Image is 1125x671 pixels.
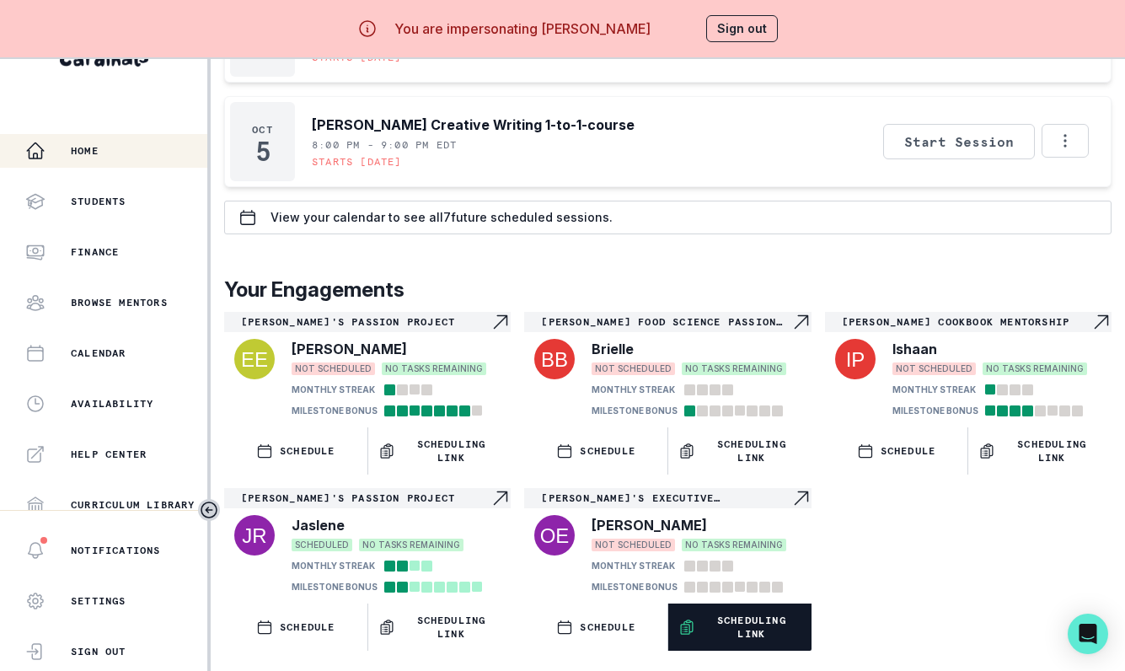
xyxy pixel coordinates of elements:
p: MONTHLY STREAK [892,384,976,396]
p: Ishaan [892,339,937,359]
p: [PERSON_NAME]'s Executive Functioning Academic Mentorship [541,491,790,505]
span: NO TASKS REMAINING [682,539,786,551]
button: Options [1042,124,1089,158]
svg: Navigate to engagement page [490,312,511,332]
svg: Navigate to engagement page [490,488,511,508]
p: Starts [DATE] [312,155,402,169]
p: MILESTONE BONUS [292,581,378,593]
p: MILESTONE BONUS [592,405,678,417]
svg: Navigate to engagement page [791,312,812,332]
p: Browse Mentors [71,296,168,309]
span: NO TASKS REMAINING [359,539,463,551]
button: Scheduling Link [368,604,512,651]
p: SCHEDULE [580,620,635,634]
p: [PERSON_NAME] [292,339,407,359]
span: NOT SCHEDULED [592,362,675,375]
p: SCHEDULE [280,620,335,634]
p: Settings [71,594,126,608]
p: Scheduling Link [402,437,501,464]
p: Scheduling Link [402,614,501,641]
p: MONTHLY STREAK [292,560,375,572]
p: Availability [71,397,153,411]
span: SCHEDULED [292,539,352,551]
button: SCHEDULE [825,427,968,475]
p: SCHEDULE [881,444,936,458]
button: SCHEDULE [524,604,667,651]
p: Brielle [592,339,634,359]
svg: Navigate to engagement page [791,488,812,508]
button: Scheduling Link [368,427,512,475]
p: You are impersonating [PERSON_NAME] [394,19,651,39]
span: NOT SCHEDULED [592,539,675,551]
p: MONTHLY STREAK [292,384,375,396]
p: View your calendar to see all 7 future scheduled sessions. [271,211,613,224]
p: 5 [256,143,270,160]
p: MILESTONE BONUS [892,405,978,417]
button: SCHEDULE [524,427,667,475]
img: svg [234,515,275,556]
button: Scheduling Link [668,427,812,475]
span: NO TASKS REMAINING [682,362,786,375]
button: Toggle sidebar [198,499,220,521]
p: MONTHLY STREAK [592,560,675,572]
button: Scheduling Link [968,427,1112,475]
p: Scheduling Link [702,437,801,464]
p: [PERSON_NAME] Creative Writing 1-to-1-course [312,115,635,135]
a: [PERSON_NAME]'s Executive Functioning Academic MentorshipNavigate to engagement page[PERSON_NAME]... [524,488,811,597]
p: SCHEDULE [280,444,335,458]
button: SCHEDULE [224,604,367,651]
span: NO TASKS REMAINING [382,362,486,375]
button: Sign out [706,15,778,42]
p: SCHEDULE [580,444,635,458]
p: [PERSON_NAME] Cookbook Mentorship [842,315,1091,329]
p: 8:00 PM - 9:00 PM EDT [312,138,457,152]
p: Sign Out [71,645,126,658]
p: [PERSON_NAME]'s Passion Project [241,315,490,329]
img: svg [534,515,575,556]
p: Scheduling Link [702,614,801,641]
p: Help Center [71,448,147,461]
p: MONTHLY STREAK [592,384,675,396]
button: Scheduling Link [668,604,812,651]
p: Home [71,144,99,158]
svg: Navigate to engagement page [1091,312,1112,332]
img: svg [835,339,876,379]
span: NO TASKS REMAINING [983,362,1087,375]
p: Your Engagements [224,275,1112,305]
p: Jaslene [292,515,345,535]
a: [PERSON_NAME]'s Passion ProjectNavigate to engagement page[PERSON_NAME]NOT SCHEDULEDNO TASKS REMA... [224,312,511,421]
a: [PERSON_NAME] Food Science Passion ProjectNavigate to engagement pageBrielleNOT SCHEDULEDNO TASKS... [524,312,811,421]
button: SCHEDULE [224,427,367,475]
p: Notifications [71,544,161,557]
p: Oct [252,123,273,137]
a: [PERSON_NAME] Cookbook MentorshipNavigate to engagement pageIshaanNOT SCHEDULEDNO TASKS REMAINING... [825,312,1112,421]
button: Start Session [883,124,1035,159]
p: Students [71,195,126,208]
img: svg [234,339,275,379]
span: NOT SCHEDULED [892,362,976,375]
p: Scheduling Link [1002,437,1101,464]
p: Calendar [71,346,126,360]
p: [PERSON_NAME] [592,515,707,535]
p: [PERSON_NAME] Food Science Passion Project [541,315,790,329]
p: Finance [71,245,119,259]
p: MILESTONE BONUS [292,405,378,417]
div: Open Intercom Messenger [1068,614,1108,654]
p: Curriculum Library [71,498,196,512]
span: NOT SCHEDULED [292,362,375,375]
p: [PERSON_NAME]'s Passion Project [241,491,490,505]
img: svg [534,339,575,379]
a: [PERSON_NAME]'s Passion ProjectNavigate to engagement pageJasleneSCHEDULEDNO TASKS REMAININGMONTH... [224,488,511,597]
p: MILESTONE BONUS [592,581,678,593]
